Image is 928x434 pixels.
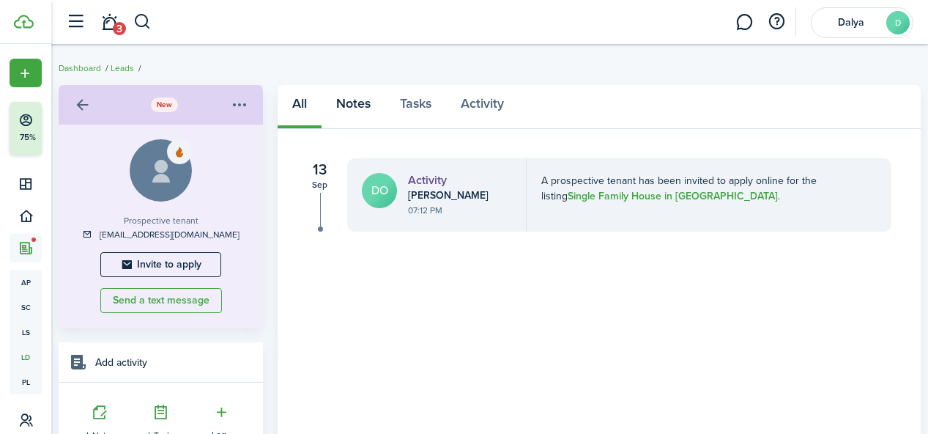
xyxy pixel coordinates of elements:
[446,85,519,129] a: Activity
[10,295,42,320] a: sc
[10,59,42,87] button: Open menu
[124,214,198,227] span: Prospective tenant
[408,189,509,202] div: [PERSON_NAME]
[10,345,42,369] a: ld
[886,11,910,34] avatar-text: D
[322,85,385,129] a: Notes
[10,102,131,155] button: 75%
[95,355,147,370] h4: Add activity
[62,8,89,36] button: Open sidebar
[59,62,101,75] a: Dashboard
[100,252,221,277] button: Invite to apply
[408,204,509,217] div: 07:12 PM
[18,131,37,144] p: 75%
[10,369,42,394] a: pl
[100,228,240,241] a: [EMAIL_ADDRESS][DOMAIN_NAME]
[385,85,446,129] a: Tasks
[14,15,34,29] img: TenantCloud
[568,188,778,204] a: Single Family House in [GEOGRAPHIC_DATA]
[10,270,42,295] a: ap
[307,158,333,180] div: 13
[10,320,42,345] a: ls
[227,92,259,117] button: Open menu
[100,288,222,313] button: Send a text message
[362,173,397,208] avatar-text: DO
[822,18,880,28] span: Dalya
[151,98,178,111] status: New
[307,180,333,189] div: Sep
[408,173,509,188] h3: Activity
[95,4,123,41] a: Notifications
[764,10,789,34] button: Open resource center
[730,4,758,41] a: Messaging
[70,92,94,117] a: Back
[111,62,134,75] a: Leads
[541,173,851,204] p: A prospective tenant has been invited to apply online for the listing .
[133,10,152,34] button: Search
[113,22,126,35] span: 3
